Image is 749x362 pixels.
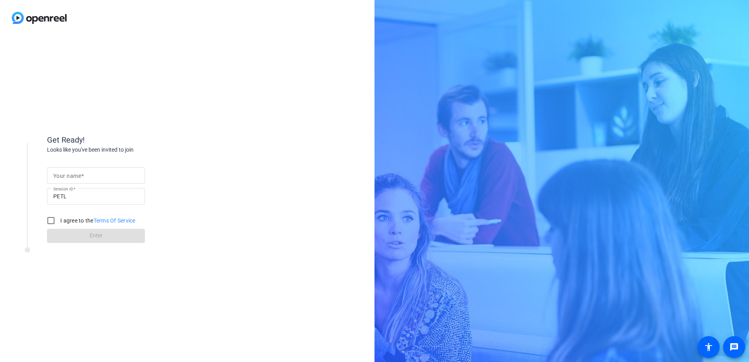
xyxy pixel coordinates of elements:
a: Terms Of Service [94,217,136,224]
div: Looks like you've been invited to join [47,146,204,154]
mat-label: Session ID [53,186,73,191]
div: Get Ready! [47,134,204,146]
label: I agree to the [59,217,136,224]
mat-icon: accessibility [704,342,713,352]
mat-label: Your name [53,173,81,179]
mat-icon: message [729,342,739,352]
